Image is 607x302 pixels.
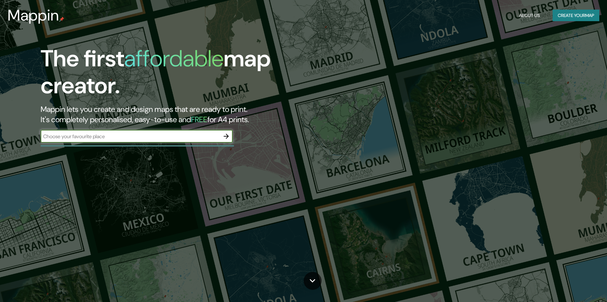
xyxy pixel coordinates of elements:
input: Choose your favourite place [41,133,220,140]
h3: Mappin [8,6,59,24]
h1: affordable [124,44,224,73]
img: mappin-pin [59,17,64,22]
button: Create yourmap [553,10,599,21]
h1: The first map creator. [41,45,344,104]
h5: FREE [191,114,207,124]
button: About Us [516,10,542,21]
h2: Mappin lets you create and design maps that are ready to print. It's completely personalised, eas... [41,104,344,125]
